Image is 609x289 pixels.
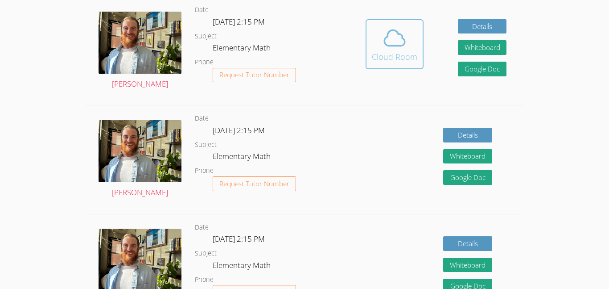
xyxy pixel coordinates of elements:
button: Whiteboard [458,40,507,55]
dt: Subject [195,139,217,151]
dt: Date [195,4,209,16]
dt: Date [195,113,209,124]
a: Details [443,128,492,142]
button: Whiteboard [443,149,492,164]
a: Details [458,19,507,34]
dd: Elementary Math [213,150,272,165]
dt: Phone [195,165,214,176]
button: Request Tutor Number [213,176,296,191]
dt: Subject [195,248,217,259]
dt: Subject [195,31,217,42]
a: Google Doc [443,170,492,185]
dt: Phone [195,274,214,285]
img: Business%20photo.jpg [99,12,181,74]
span: Request Tutor Number [219,180,289,187]
a: [PERSON_NAME] [99,12,181,91]
dd: Elementary Math [213,259,272,274]
dt: Date [195,222,209,233]
span: [DATE] 2:15 PM [213,17,265,27]
dt: Phone [195,57,214,68]
button: Request Tutor Number [213,68,296,83]
a: [PERSON_NAME] [99,120,181,199]
dd: Elementary Math [213,42,272,57]
span: [DATE] 2:15 PM [213,125,265,135]
span: Request Tutor Number [219,71,289,78]
div: Cloud Room [372,50,417,63]
span: [DATE] 2:15 PM [213,234,265,244]
button: Whiteboard [443,258,492,272]
a: Google Doc [458,62,507,76]
img: Business%20photo.jpg [99,120,181,182]
a: Details [443,236,492,251]
button: Cloud Room [366,19,424,69]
